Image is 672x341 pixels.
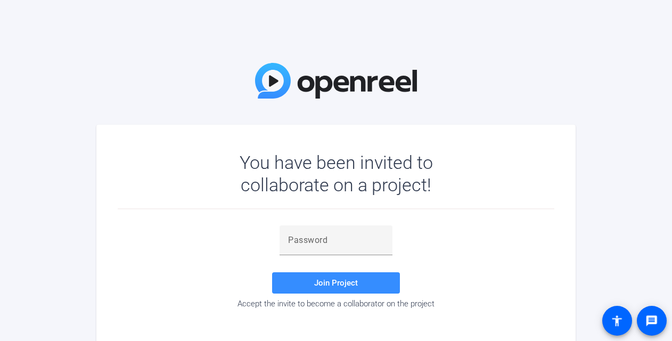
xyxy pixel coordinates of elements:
[255,63,417,99] img: OpenReel Logo
[272,272,400,294] button: Join Project
[611,314,624,327] mat-icon: accessibility
[209,151,464,196] div: You have been invited to collaborate on a project!
[288,234,384,247] input: Password
[118,299,554,308] div: Accept the invite to become a collaborator on the project
[645,314,658,327] mat-icon: message
[314,278,358,288] span: Join Project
